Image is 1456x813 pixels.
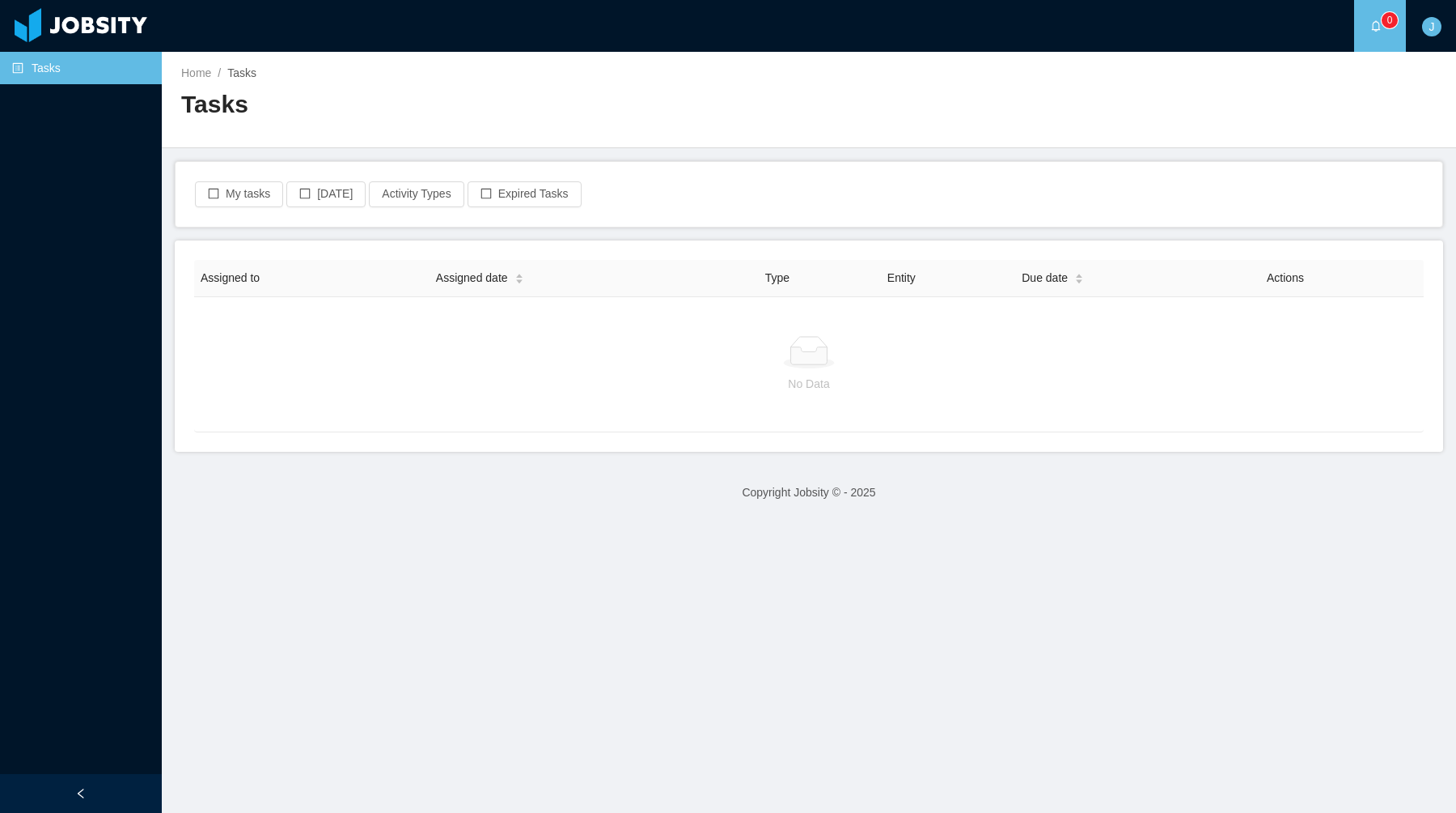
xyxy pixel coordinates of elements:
footer: Copyright Jobsity © - 2025 [162,465,1456,521]
button: icon: borderMy tasks [195,181,283,207]
p: No Data [207,375,1411,393]
button: icon: borderExpired Tasks [468,181,582,207]
i: icon: caret-down [1075,278,1084,283]
div: Sort [514,271,524,283]
sup: 0 [1382,12,1398,28]
i: icon: bell [1370,20,1382,32]
button: Activity Types [369,181,463,207]
button: icon: border[DATE] [286,181,366,207]
i: icon: caret-up [1075,271,1084,276]
i: icon: caret-up [514,271,523,276]
span: Tasks [227,66,256,79]
span: Assigned to [201,271,260,284]
div: Sort [1074,271,1084,283]
span: Entity [887,271,916,284]
span: Assigned date [436,270,508,287]
span: Due date [1022,270,1068,287]
a: icon: profileTasks [12,52,149,84]
span: Actions [1267,271,1304,284]
span: Type [765,271,789,284]
span: J [1429,17,1435,36]
i: icon: caret-down [514,278,523,283]
a: Home [181,66,211,79]
span: / [218,66,221,79]
h2: Tasks [181,88,809,121]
